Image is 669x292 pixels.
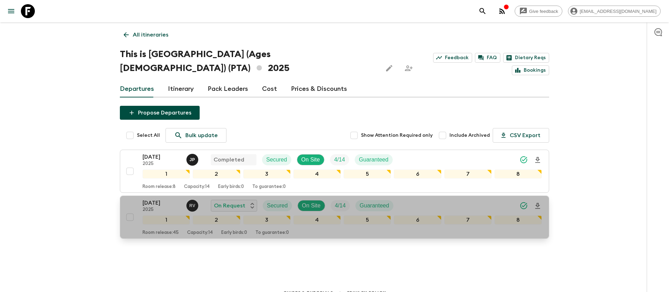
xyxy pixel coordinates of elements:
a: Give feedback [515,6,562,17]
button: RV [186,200,200,212]
div: 5 [344,215,391,224]
div: 6 [394,169,441,179]
div: 8 [494,169,542,179]
p: R V [189,203,195,208]
p: Room release: 8 [143,184,176,190]
a: All itineraries [120,28,172,42]
button: CSV Export [493,128,549,143]
a: Feedback [433,53,472,63]
div: Secured [262,154,291,165]
a: Bookings [512,65,549,75]
p: Capacity: 14 [187,230,213,236]
h1: This is [GEOGRAPHIC_DATA] (Ages [DEMOGRAPHIC_DATA]) (PTA) 2025 [120,47,377,75]
p: Guaranteed [360,202,389,210]
span: Josefina Paez [186,156,200,161]
p: Guaranteed [359,156,389,164]
p: 4 / 14 [335,202,346,210]
div: 2 [193,215,240,224]
p: [DATE] [143,153,181,161]
span: Give feedback [525,9,562,14]
div: Trip Fill [330,154,349,165]
svg: Synced Successfully [520,156,528,164]
p: Capacity: 14 [184,184,210,190]
div: 5 [344,169,391,179]
div: Secured [263,200,292,211]
p: On Site [301,156,320,164]
span: Share this itinerary [402,61,416,75]
p: Completed [214,156,244,164]
div: On Site [297,154,324,165]
a: FAQ [475,53,500,63]
button: Propose Departures [120,106,200,120]
button: Edit this itinerary [382,61,396,75]
p: Bulk update [185,131,218,140]
p: 4 / 14 [334,156,345,164]
div: 1 [143,215,190,224]
div: On Site [298,200,325,211]
div: 4 [293,169,341,179]
button: menu [4,4,18,18]
span: Select All [137,132,160,139]
svg: Download Onboarding [533,156,542,164]
button: [DATE]2025Josefina PaezCompletedSecuredOn SiteTrip FillGuaranteed12345678Room release:8Capacity:1... [120,150,549,193]
div: 3 [243,169,291,179]
div: 7 [444,215,492,224]
div: 6 [394,215,441,224]
p: On Request [214,202,245,210]
p: Secured [266,156,287,164]
p: On Site [302,202,321,210]
button: [DATE]2025Rita VogelOn RequestSecuredOn SiteTrip FillGuaranteed12345678Room release:45Capacity:14... [120,196,549,239]
div: Trip Fill [331,200,350,211]
div: 2 [193,169,240,179]
span: [EMAIL_ADDRESS][DOMAIN_NAME] [576,9,660,14]
div: 3 [243,215,291,224]
p: To guarantee: 0 [252,184,286,190]
p: Room release: 45 [143,230,179,236]
p: [DATE] [143,199,181,207]
p: Early birds: 0 [221,230,247,236]
span: Show Attention Required only [361,132,433,139]
a: Pack Leaders [208,81,248,97]
a: Bulk update [166,128,226,143]
a: Itinerary [168,81,194,97]
p: 2025 [143,207,181,213]
p: To guarantee: 0 [255,230,289,236]
span: Rita Vogel [186,202,200,207]
div: 7 [444,169,492,179]
div: 8 [494,215,542,224]
p: 2025 [143,161,181,167]
p: Early birds: 0 [218,184,244,190]
div: 4 [293,215,341,224]
svg: Download Onboarding [533,202,542,210]
div: [EMAIL_ADDRESS][DOMAIN_NAME] [568,6,661,17]
span: Include Archived [449,132,490,139]
div: 1 [143,169,190,179]
a: Dietary Reqs [503,53,549,63]
a: Cost [262,81,277,97]
p: All itineraries [133,31,168,39]
svg: Synced Successfully [520,202,528,210]
a: Prices & Discounts [291,81,347,97]
button: search adventures [476,4,490,18]
p: Secured [267,202,288,210]
a: Departures [120,81,154,97]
